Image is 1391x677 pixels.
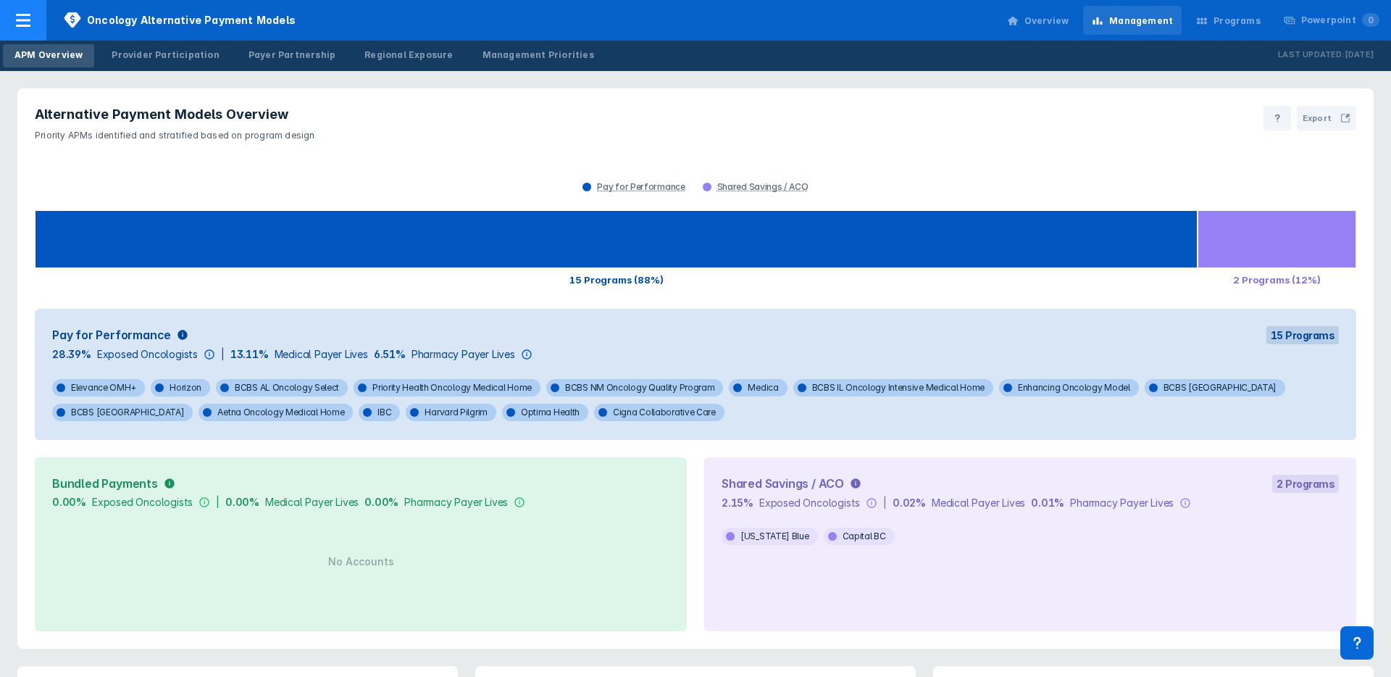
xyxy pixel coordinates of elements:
div: Powerpoint [1301,14,1379,27]
h3: Export [1303,112,1332,125]
span: BCBS [GEOGRAPHIC_DATA] [52,404,193,421]
div: 2 Programs (12%) [1198,268,1356,291]
div: Exposed Oncologists [759,496,860,510]
div: Regional Exposure [364,49,453,62]
a: Management Priorities [471,44,606,67]
div: Contact Support [1340,626,1374,660]
span: Aetna Oncology Medical Home [199,404,353,421]
span: BCBS IL Oncology Intensive Medical Home [793,379,993,396]
span: Priority Health Oncology Medical Home [354,379,540,396]
div: Exposed Oncologists [92,495,193,510]
div: 15 Programs [1266,326,1340,344]
span: BCBS AL Oncology Select [216,379,348,396]
div: | [221,347,225,362]
div: 2 Programs [1272,475,1339,493]
div: Management [1109,14,1173,28]
span: Elevance OMH+ [52,379,145,396]
a: Provider Participation [100,44,230,67]
span: IBC [359,404,400,421]
div: 0.00% [52,495,86,510]
div: Exposed Oncologists [97,347,198,362]
div: Pharmacy Payer Lives [1070,496,1174,510]
span: Cigna Collaborative Care [594,404,724,421]
div: 13.11% [230,347,269,362]
span: [US_STATE] Blue [722,528,818,545]
a: Payer Partnership [237,44,347,67]
a: Programs [1187,6,1269,35]
div: Payer Partnership [248,49,335,62]
div: Overview [1024,14,1069,28]
a: Overview [998,6,1078,35]
div: Provider Participation [112,49,219,62]
div: 15 Programs (88%) [35,268,1198,291]
div: 6.51% [374,347,406,362]
div: 0.01% [1031,496,1064,510]
span: Harvard Pilgrim [406,404,496,421]
div: Medical Payer Lives [275,347,368,362]
p: [DATE] [1345,48,1374,62]
div: | [883,496,887,510]
div: Pharmacy Payer Lives [404,495,508,510]
h3: Alternative Payment Models Overview [35,106,315,123]
div: 0.02% [893,496,926,510]
p: Last Updated: [1278,48,1345,62]
span: BCBS [GEOGRAPHIC_DATA] [1145,379,1285,396]
span: Optima Health [502,404,588,421]
div: Medical Payer Lives [265,495,359,510]
a: Management [1083,6,1182,35]
span: Horizon [151,379,210,396]
div: Pay for Performance [597,181,685,193]
div: Management Priorities [483,49,594,62]
div: Pharmacy Payer Lives [412,347,515,362]
div: | [216,495,220,510]
span: Capital BC [824,528,895,545]
div: 0.00% [225,495,259,510]
p: Priority APMs identified and stratified based on program design [35,123,315,142]
a: APM Overview [3,44,94,67]
div: APM Overview [14,49,83,62]
span: BCBS NM Oncology Quality Program [546,379,723,396]
div: No Accounts [327,553,396,570]
div: Bundled Payments [52,475,158,492]
div: Shared Savings / ACO [717,181,809,193]
span: Enhancing Oncology Model [999,379,1139,396]
div: 2.15% [722,496,753,510]
div: Programs [1214,14,1261,28]
span: Medica [729,379,787,396]
button: Export [1297,106,1356,130]
div: Pay for Performance [52,326,171,344]
div: 28.39% [52,347,91,362]
div: Shared Savings / ACO [722,475,844,492]
a: Regional Exposure [353,44,464,67]
div: Medical Payer Lives [932,496,1025,510]
div: 0.00% [364,495,398,510]
span: 0 [1362,13,1379,27]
